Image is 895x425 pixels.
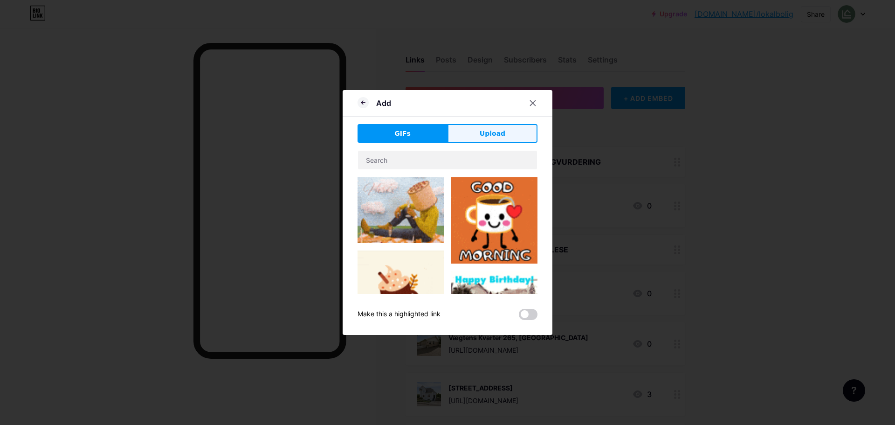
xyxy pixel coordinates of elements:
[358,309,441,320] div: Make this a highlighted link
[480,129,505,139] span: Upload
[358,151,537,169] input: Search
[394,129,411,139] span: GIFs
[358,177,444,243] img: Gihpy
[358,124,447,143] button: GIFs
[447,124,537,143] button: Upload
[358,251,444,337] img: Gihpy
[376,98,391,109] div: Add
[451,177,537,264] img: Gihpy
[451,271,537,337] img: Gihpy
